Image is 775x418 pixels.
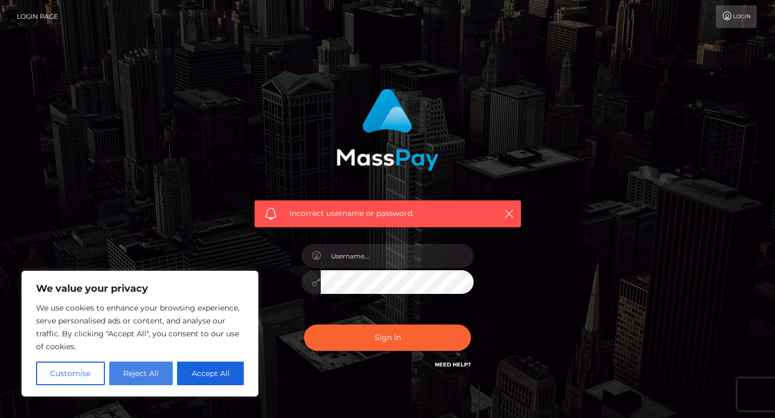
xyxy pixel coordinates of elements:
[716,5,757,28] a: Login
[17,5,58,28] a: Login Page
[109,362,173,385] button: Reject All
[177,362,244,385] button: Accept All
[435,361,471,368] a: Need Help?
[290,208,486,219] span: Incorrect username or password.
[321,244,474,268] input: Username...
[36,282,244,295] p: We value your privacy
[36,362,105,385] button: Customise
[22,271,258,397] div: We value your privacy
[304,325,471,351] button: Sign in
[336,89,439,171] img: MassPay Login
[36,301,244,353] p: We use cookies to enhance your browsing experience, serve personalised ads or content, and analys...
